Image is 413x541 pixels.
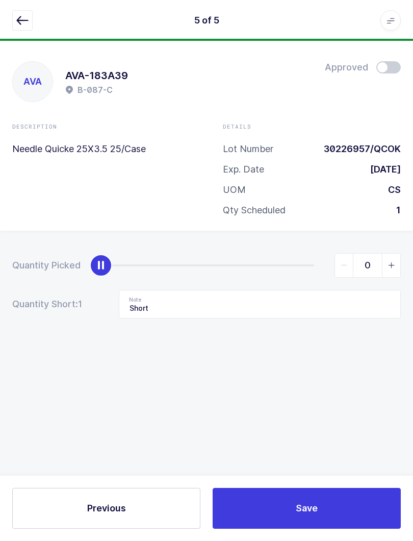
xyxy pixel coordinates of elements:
div: Details [223,122,401,131]
p: Needle Quicke 25X3.5 25/Case [12,143,190,155]
button: Save [213,488,401,529]
div: 5 of 5 [194,14,219,27]
div: UOM [223,184,246,196]
div: Description [12,122,190,131]
div: 1 [388,204,401,216]
span: 1 [78,298,98,310]
div: Quantity Picked [12,259,81,272]
input: Note [119,290,401,318]
button: Previous [12,488,200,529]
h1: AVA-183A39 [65,67,128,84]
div: Quantity Short: [12,298,98,310]
div: [DATE] [362,163,401,176]
span: Previous [87,502,126,514]
div: Qty Scheduled [223,204,286,216]
div: CS [380,184,401,196]
div: AVA [13,62,53,102]
div: Exp. Date [223,163,264,176]
div: 30226957/QCOK [316,143,401,155]
h2: B-087-C [78,84,113,96]
div: Lot Number [223,143,273,155]
span: Save [296,502,318,514]
div: slider between 0 and 1 [101,253,401,278]
span: Approved [325,61,368,73]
